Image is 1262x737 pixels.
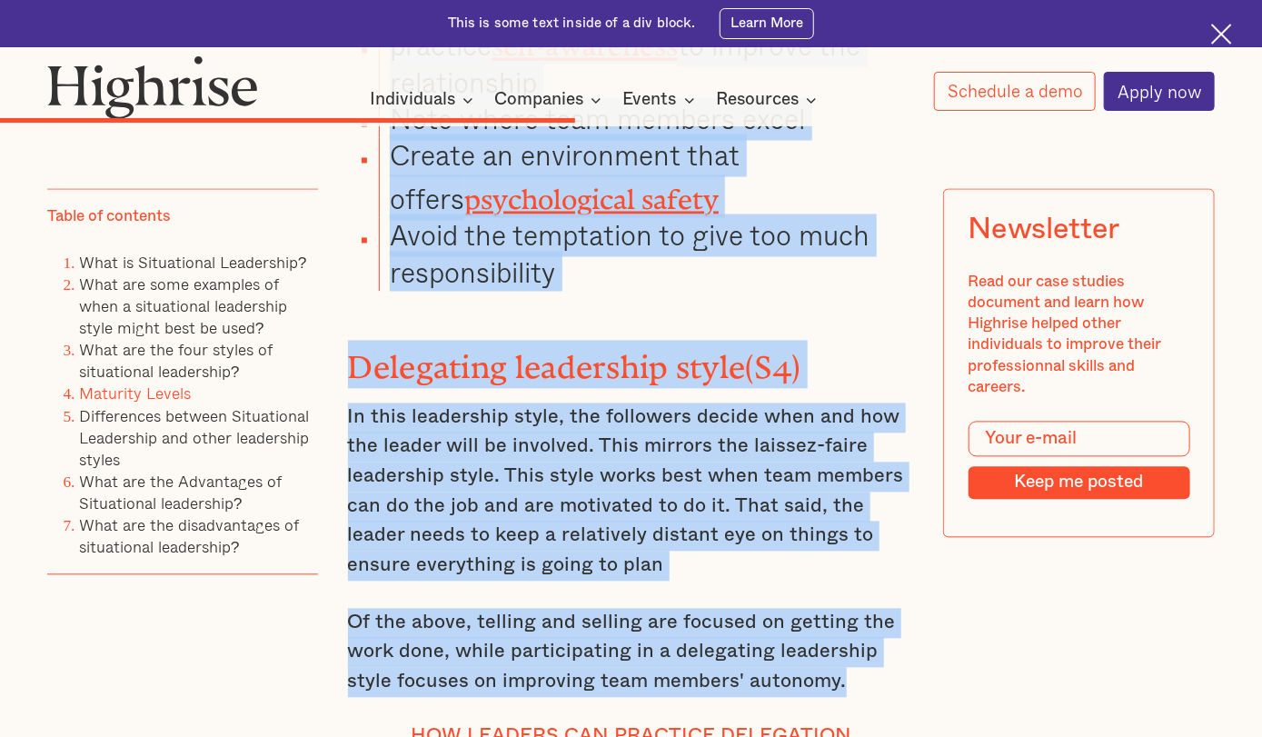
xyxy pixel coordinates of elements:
a: What are some examples of when a situational leadership style might best be used? [79,273,287,341]
div: Newsletter [969,214,1120,248]
div: Table of contents [47,206,171,227]
a: Maturity Levels [79,382,191,406]
div: Individuals [370,89,455,111]
a: Apply now [1104,72,1215,111]
li: Avoid the temptation to give too much responsibility [379,218,914,292]
form: Modal Form [969,422,1190,500]
div: Resources [716,89,822,111]
a: Schedule a demo [934,72,1096,110]
li: Create an environment that offers [379,138,914,218]
div: Read our case studies document and learn how Highrise helped other individuals to improve their p... [969,272,1190,397]
p: In this leadership style, the followers decide when and how the leader will be involved. This mir... [348,403,915,581]
div: This is some text inside of a div block. [448,15,696,34]
div: Companies [494,89,583,111]
a: Differences between Situational Leadership and other leadership styles [79,404,309,473]
div: Resources [716,89,799,111]
div: Companies [494,89,607,111]
p: Of the above, telling and selling are focused on getting the work done, while participating in a ... [348,609,915,698]
div: Events [623,89,701,111]
a: What are the disadvantages of situational leadership? [79,513,299,560]
a: What is Situational Leadership? [79,251,307,275]
input: Keep me posted [969,467,1190,500]
a: Learn More [720,8,815,38]
a: psychological safety [464,184,719,203]
div: Events [623,89,677,111]
img: Cross icon [1211,24,1232,45]
strong: Delegating leadership style(S4) [348,350,800,370]
a: What are the four styles of situational leadership? [79,338,273,384]
input: Your e-mail [969,422,1190,457]
a: What are the Advantages of Situational leadership? [79,470,282,516]
div: Individuals [370,89,479,111]
img: Highrise logo [47,55,258,119]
